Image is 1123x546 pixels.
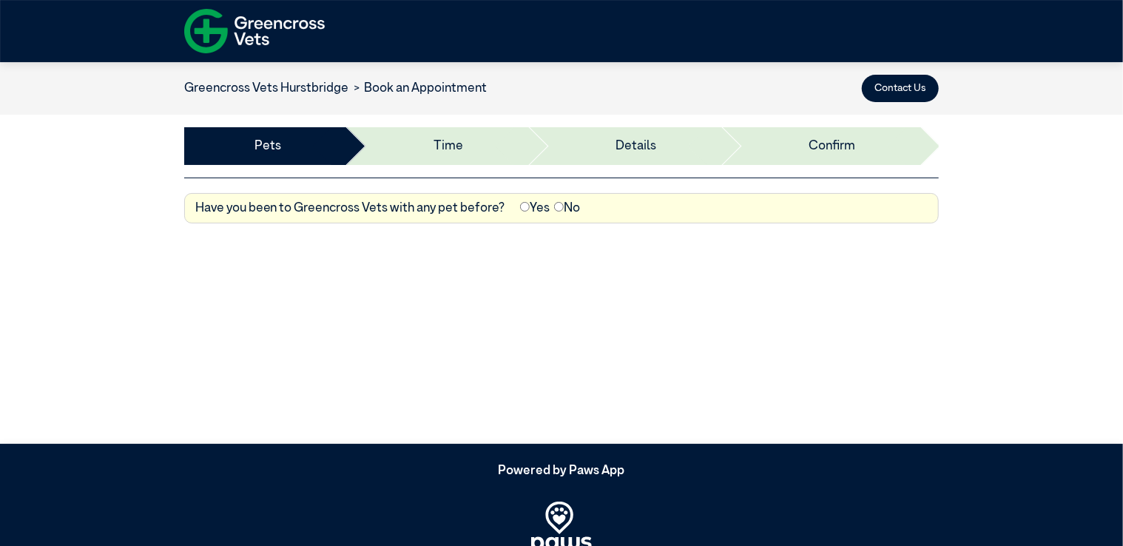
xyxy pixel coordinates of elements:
img: f-logo [184,4,325,58]
input: No [554,202,564,212]
label: Have you been to Greencross Vets with any pet before? [195,199,505,218]
a: Greencross Vets Hurstbridge [184,82,348,95]
nav: breadcrumb [184,79,488,98]
a: Pets [254,137,281,156]
li: Book an Appointment [348,79,488,98]
button: Contact Us [862,75,939,102]
label: No [554,199,580,218]
label: Yes [520,199,550,218]
input: Yes [520,202,530,212]
h5: Powered by Paws App [184,464,939,479]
